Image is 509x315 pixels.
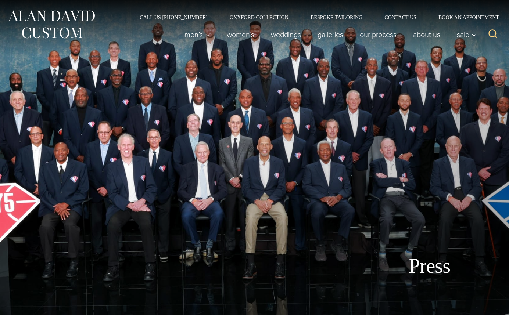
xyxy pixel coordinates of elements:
[263,27,309,42] a: weddings
[129,15,219,20] a: Call Us [PHONE_NUMBER]
[300,15,373,20] a: Bespoke Tailoring
[427,15,502,20] a: Book an Appointment
[373,15,427,20] a: Contact Us
[184,31,210,38] span: Men’s
[352,27,405,42] a: Our Process
[409,254,450,278] h1: Press
[7,8,96,41] img: Alan David Custom
[176,27,481,42] nav: Primary Navigation
[309,27,352,42] a: Galleries
[457,31,477,38] span: Sale
[484,26,502,43] button: View Search Form
[129,15,502,20] nav: Secondary Navigation
[405,27,449,42] a: About Us
[219,27,263,42] a: Women’s
[219,15,300,20] a: Oxxford Collection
